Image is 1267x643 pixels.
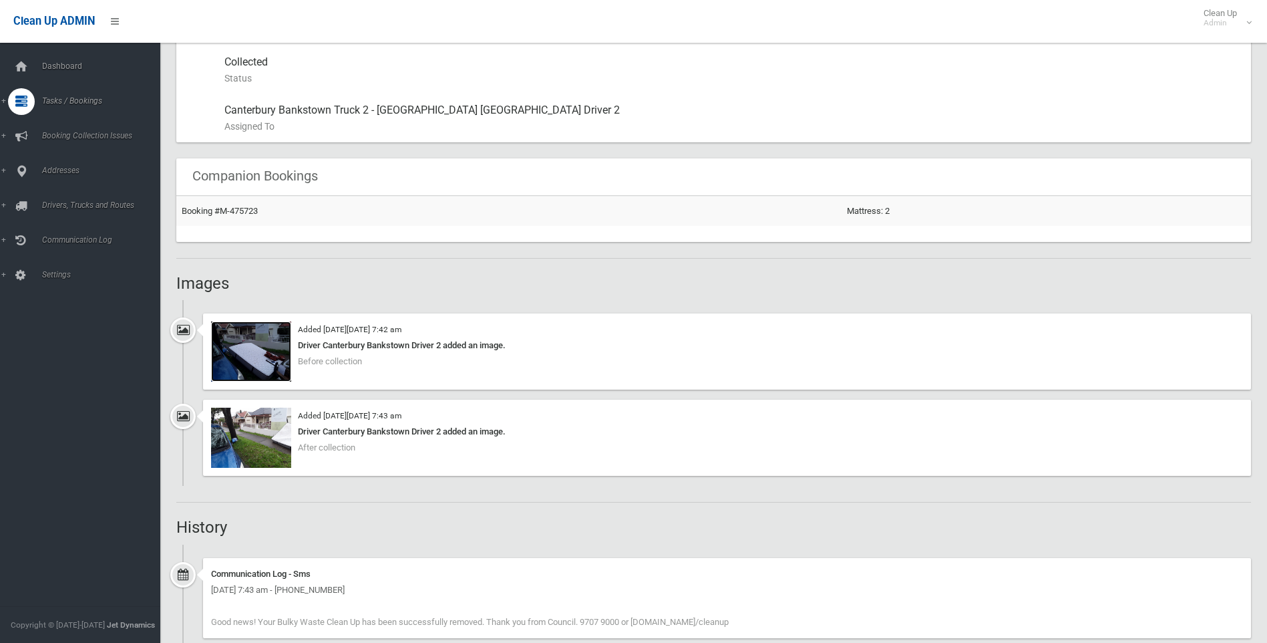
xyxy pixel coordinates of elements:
span: After collection [298,442,355,453]
span: Tasks / Bookings [38,96,170,106]
a: Booking #M-475723 [182,206,258,216]
div: Driver Canterbury Bankstown Driver 2 added an image. [211,424,1243,440]
small: Assigned To [224,118,1240,134]
span: Addresses [38,166,170,175]
span: Clean Up ADMIN [13,15,95,27]
strong: Jet Dynamics [107,620,155,630]
small: Added [DATE][DATE] 7:43 am [298,411,401,420]
small: Admin [1204,18,1237,28]
div: Communication Log - Sms [211,566,1243,582]
span: Settings [38,270,170,279]
div: Driver Canterbury Bankstown Driver 2 added an image. [211,338,1243,354]
img: 2025-08-2207.42.136079365533491019304.jpg [211,321,291,382]
img: 2025-08-2207.42.522783116864006495352.jpg [211,408,291,468]
div: Canterbury Bankstown Truck 2 - [GEOGRAPHIC_DATA] [GEOGRAPHIC_DATA] Driver 2 [224,94,1240,142]
h2: History [176,519,1251,536]
header: Companion Bookings [176,163,334,189]
div: [DATE] 7:43 am - [PHONE_NUMBER] [211,582,1243,598]
span: Booking Collection Issues [38,131,170,140]
span: Good news! Your Bulky Waste Clean Up has been successfully removed. Thank you from Council. 9707 ... [211,617,729,627]
td: Mattress: 2 [842,196,1251,226]
h2: Images [176,275,1251,292]
small: Added [DATE][DATE] 7:42 am [298,325,401,334]
span: Drivers, Trucks and Routes [38,201,170,210]
span: Communication Log [38,235,170,245]
small: Status [224,70,1240,86]
div: Collected [224,46,1240,94]
span: Copyright © [DATE]-[DATE] [11,620,105,630]
span: Dashboard [38,61,170,71]
span: Before collection [298,356,362,366]
span: Clean Up [1197,8,1250,28]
